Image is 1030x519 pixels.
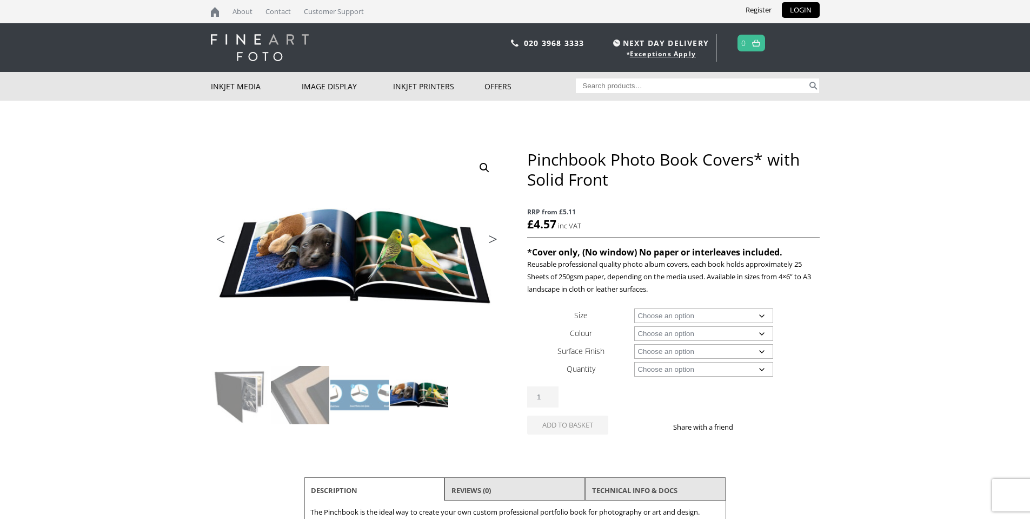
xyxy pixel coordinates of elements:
img: logo-white.svg [211,34,309,61]
img: Pinchbook Photo Book Covers* with Solid Front - Image 8 [390,425,448,484]
img: Pinchbook Photo Book Covers* with Solid Front - Image 7 [330,425,389,484]
img: Pinchbook Photo Book Covers* with Solid Front [211,366,270,424]
label: Surface Finish [557,346,604,356]
img: Pinchbook Photo Book Covers* with Solid Front - Image 2 [271,366,329,424]
button: Search [807,78,820,93]
a: Register [737,2,780,18]
a: Image Display [302,72,393,101]
a: Offers [484,72,576,101]
span: £ [527,216,534,232]
img: twitter sharing button [759,423,768,431]
a: Description [311,481,357,500]
a: Inkjet Media [211,72,302,101]
a: 020 3968 3333 [524,38,584,48]
h4: *Cover only, (No window) No paper or interleaves included. [527,246,819,258]
h1: Pinchbook Photo Book Covers* with Solid Front [527,149,819,189]
img: phone.svg [511,40,519,47]
a: Inkjet Printers [393,72,484,101]
input: Search products… [576,78,807,93]
span: NEXT DAY DELIVERY [610,37,709,49]
img: Pinchbook Photo Book Covers* with Solid Front - Image 4 [390,366,448,424]
a: TECHNICAL INFO & DOCS [592,481,677,500]
img: facebook sharing button [746,423,755,431]
img: email sharing button [772,423,781,431]
a: Exceptions Apply [630,49,696,58]
a: Reviews (0) [451,481,491,500]
p: Reusable professional quality photo album covers, each book holds approximately 25 Sheets of 250g... [527,258,819,295]
a: 0 [741,35,746,51]
p: Share with a friend [673,421,746,433]
a: LOGIN [782,2,820,18]
img: Pinchbook Photo Book Covers* with Solid Front - Image 3 [330,366,389,424]
img: time.svg [613,40,620,47]
input: Product quantity [527,386,559,408]
p: The Pinchbook is the ideal way to create your own custom professional portfolio book for photogra... [310,506,720,518]
img: Pinchbook Photo Book Covers* with Solid Front - Image 6 [271,425,329,484]
a: View full-screen image gallery [475,158,494,178]
img: basket.svg [752,40,760,47]
img: Pinchbook Photo Book Covers* with Solid Front - Image 5 [211,425,270,484]
bdi: 4.57 [527,216,556,232]
label: Size [574,310,588,320]
span: RRP from £5.11 [527,206,819,218]
button: Add to basket [527,416,608,435]
label: Colour [570,328,592,338]
label: Quantity [567,364,595,374]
